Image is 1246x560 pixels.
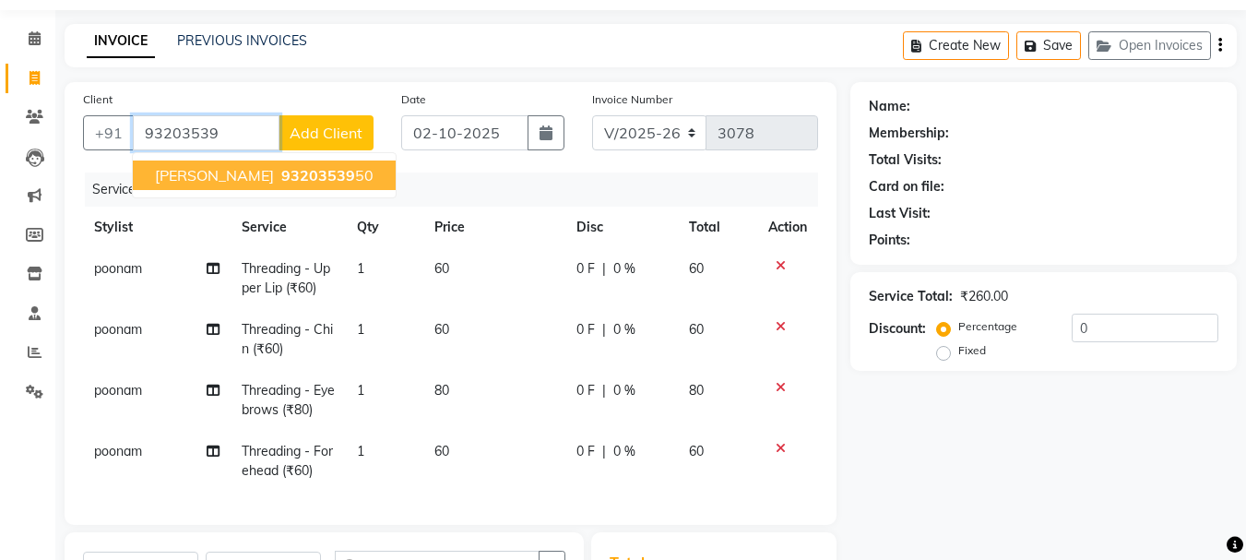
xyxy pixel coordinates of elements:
span: 60 [434,321,449,338]
span: Threading - Eyebrows (₹80) [242,382,335,418]
span: 0 F [576,381,595,400]
a: INVOICE [87,25,155,58]
span: 60 [434,443,449,459]
span: 0 F [576,442,595,461]
span: 60 [689,321,704,338]
div: Services [85,173,832,207]
span: poonam [94,443,142,459]
span: | [602,442,606,461]
a: PREVIOUS INVOICES [177,32,307,49]
span: Threading - Upper Lip (₹60) [242,260,330,296]
input: Search by Name/Mobile/Email/Code [133,115,279,150]
span: 80 [689,382,704,399]
th: Stylist [83,207,231,248]
span: poonam [94,382,142,399]
span: 0 F [576,259,595,279]
label: Percentage [958,318,1017,335]
th: Qty [346,207,422,248]
th: Service [231,207,346,248]
span: 0 % [613,259,635,279]
span: 60 [689,260,704,277]
span: 0 % [613,320,635,340]
span: 60 [689,443,704,459]
span: 1 [357,321,364,338]
th: Disc [565,207,678,248]
span: 93203539 [281,166,355,185]
span: 1 [357,260,364,277]
span: [PERSON_NAME] [155,166,274,185]
div: Membership: [869,124,949,143]
span: | [602,259,606,279]
span: Threading - Forehead (₹60) [242,443,333,479]
ngb-highlight: 50 [278,166,374,185]
div: Discount: [869,319,926,339]
label: Date [401,91,426,108]
span: | [602,320,606,340]
button: Create New [903,31,1009,60]
span: 80 [434,382,449,399]
div: Card on file: [869,177,944,197]
label: Invoice Number [592,91,672,108]
span: 1 [357,443,364,459]
div: ₹260.00 [960,287,1008,306]
span: Add Client [290,124,362,142]
th: Price [423,207,565,248]
div: Last Visit: [869,204,931,223]
span: 0 F [576,320,595,340]
span: poonam [94,321,142,338]
th: Action [757,207,818,248]
span: | [602,381,606,400]
label: Client [83,91,113,108]
div: Total Visits: [869,150,942,170]
button: +91 [83,115,135,150]
span: 1 [357,382,364,399]
div: Service Total: [869,287,953,306]
span: poonam [94,260,142,277]
button: Open Invoices [1088,31,1211,60]
span: 0 % [613,442,635,461]
button: Add Client [279,115,374,150]
span: 0 % [613,381,635,400]
div: Points: [869,231,910,250]
label: Fixed [958,342,986,359]
div: Name: [869,97,910,116]
button: Save [1016,31,1081,60]
span: 60 [434,260,449,277]
span: Threading - Chin (₹60) [242,321,333,357]
th: Total [678,207,758,248]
